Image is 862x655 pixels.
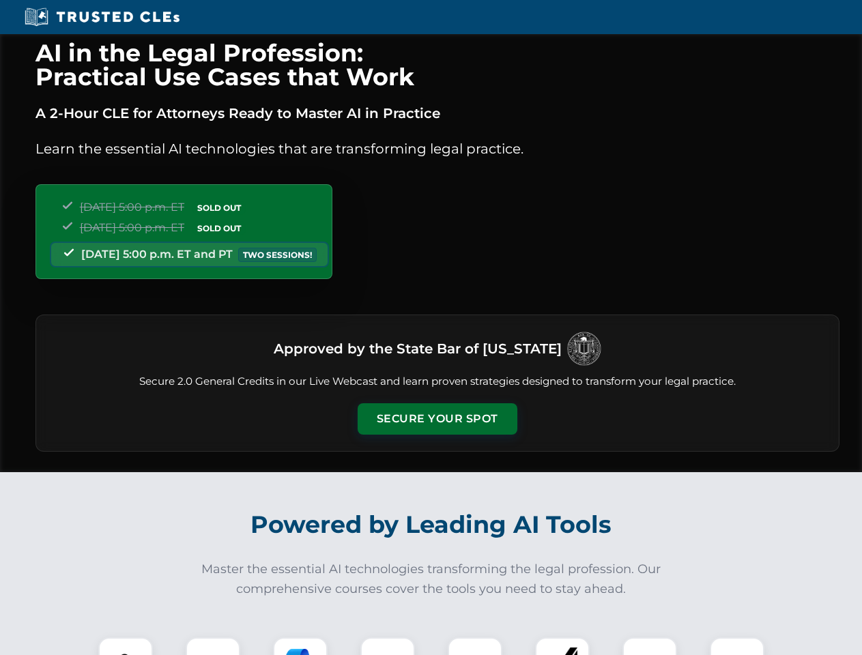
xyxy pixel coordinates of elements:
span: SOLD OUT [192,221,246,235]
h1: AI in the Legal Profession: Practical Use Cases that Work [35,41,839,89]
span: [DATE] 5:00 p.m. ET [80,201,184,214]
p: A 2-Hour CLE for Attorneys Ready to Master AI in Practice [35,102,839,124]
span: SOLD OUT [192,201,246,215]
h2: Powered by Leading AI Tools [53,501,809,549]
button: Secure Your Spot [358,403,517,435]
p: Secure 2.0 General Credits in our Live Webcast and learn proven strategies designed to transform ... [53,374,822,390]
img: Logo [567,332,601,366]
img: Trusted CLEs [20,7,184,27]
p: Master the essential AI technologies transforming the legal profession. Our comprehensive courses... [192,559,670,599]
p: Learn the essential AI technologies that are transforming legal practice. [35,138,839,160]
span: [DATE] 5:00 p.m. ET [80,221,184,234]
h3: Approved by the State Bar of [US_STATE] [274,336,562,361]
